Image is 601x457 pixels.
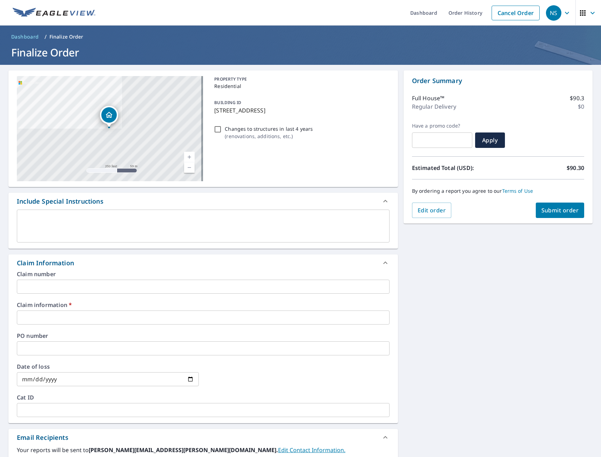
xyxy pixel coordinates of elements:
[567,164,584,172] p: $90.30
[214,106,386,115] p: [STREET_ADDRESS]
[536,203,585,218] button: Submit order
[8,193,398,210] div: Include Special Instructions
[17,302,390,308] label: Claim information
[17,197,103,206] div: Include Special Instructions
[13,8,95,18] img: EV Logo
[546,5,561,21] div: NS
[225,125,313,132] p: Changes to structures in last 4 years
[45,33,47,41] li: /
[17,333,390,339] label: PO number
[49,33,83,40] p: Finalize Order
[412,102,456,111] p: Regular Delivery
[17,258,74,268] div: Claim Information
[481,136,499,144] span: Apply
[278,446,345,454] a: EditContactInfo
[8,31,593,42] nav: breadcrumb
[475,132,505,148] button: Apply
[8,254,398,271] div: Claim Information
[412,164,498,172] p: Estimated Total (USD):
[225,132,313,140] p: ( renovations, additions, etc. )
[578,102,584,111] p: $0
[492,6,540,20] a: Cancel Order
[214,76,386,82] p: PROPERTY TYPE
[541,206,579,214] span: Submit order
[100,106,118,128] div: Dropped pin, building 1, Residential property, 14810 Wilden Dr Urbandale, IA 50323
[412,188,584,194] p: By ordering a report you agree to our
[17,271,390,277] label: Claim number
[412,203,452,218] button: Edit order
[8,45,593,60] h1: Finalize Order
[412,94,445,102] p: Full House™
[8,31,42,42] a: Dashboard
[184,152,195,162] a: Current Level 17, Zoom In
[412,76,584,86] p: Order Summary
[17,364,199,369] label: Date of loss
[570,94,584,102] p: $90.3
[11,33,39,40] span: Dashboard
[418,206,446,214] span: Edit order
[214,82,386,90] p: Residential
[17,433,68,442] div: Email Recipients
[502,187,533,194] a: Terms of Use
[8,429,398,446] div: Email Recipients
[214,100,241,105] p: BUILDING ID
[184,162,195,173] a: Current Level 17, Zoom Out
[17,446,390,454] label: Your reports will be sent to
[17,395,390,400] label: Cat ID
[89,446,278,454] b: [PERSON_NAME][EMAIL_ADDRESS][PERSON_NAME][DOMAIN_NAME].
[412,123,472,129] label: Have a promo code?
